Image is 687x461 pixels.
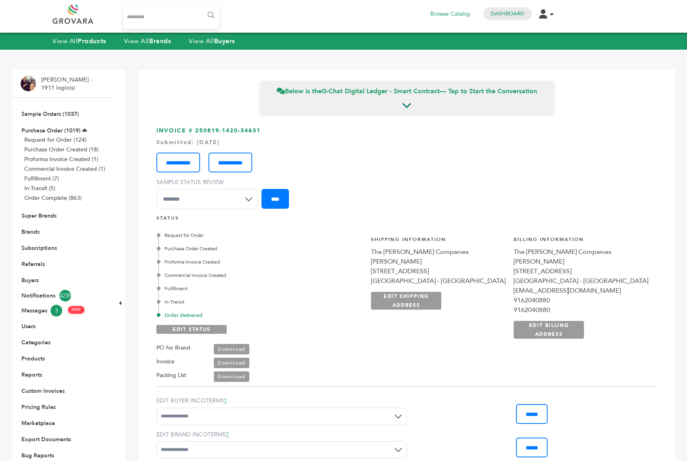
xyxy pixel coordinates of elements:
[156,357,175,367] label: Invoice
[68,306,84,314] span: NEW
[224,397,227,404] a: ?
[214,358,249,368] a: Download
[156,127,657,215] h3: INVOICE # 250819-1420-34631
[41,76,95,92] li: [PERSON_NAME] - 1911 login(s)
[158,245,332,252] div: Purchase Order Created
[51,305,62,316] span: 3
[21,244,57,252] a: Subscriptions
[78,37,106,46] strong: Products
[371,247,506,257] div: The [PERSON_NAME] Companies
[158,312,332,319] div: Order Delivered
[514,236,648,247] h4: Billing Information
[189,37,235,46] a: View AllBuyers
[371,276,506,286] div: [GEOGRAPHIC_DATA] - [GEOGRAPHIC_DATA]
[21,290,104,302] a: Notifications4239
[24,136,86,144] a: Request for Order (124)
[156,343,190,353] label: PO for Brand
[514,266,648,276] div: [STREET_ADDRESS]
[24,175,59,182] a: Fulfillment (7)
[158,298,332,306] div: In-Transit
[371,257,506,266] div: [PERSON_NAME]
[214,344,249,354] a: Download
[514,295,648,305] div: 9162040880
[156,325,227,334] a: EDIT STATUS
[514,305,648,315] div: 9162040880
[371,236,506,247] h4: Shipping Information
[53,37,106,46] a: View AllProducts
[21,371,42,379] a: Reports
[156,431,407,439] label: EDIT BRAND INCOTERMS
[491,10,525,17] a: Dashboard
[24,184,55,192] a: In-Transit (5)
[21,260,45,268] a: Referrals
[156,138,657,147] div: Submitted: [DATE]
[277,87,537,96] span: Below is the — Tap to Start the Conversation
[21,305,104,316] a: Messages3 NEW
[514,257,648,266] div: [PERSON_NAME]
[124,6,219,29] input: Search...
[21,339,51,346] a: Categories
[21,403,56,411] a: Pricing Rules
[214,37,235,46] strong: Buyers
[59,290,71,302] span: 4239
[158,232,332,239] div: Request for Order
[21,110,79,118] a: Sample Orders (1037)
[21,212,57,220] a: Super Brands
[156,371,186,380] label: Packing List
[226,431,229,438] a: ?
[514,321,584,339] a: EDIT BILLING ADDRESS
[322,87,440,96] strong: G-Chat Digital Ledger - Smart Contract
[158,258,332,266] div: Proforma Invoice Created
[371,266,506,276] div: [STREET_ADDRESS]
[214,371,249,382] a: Download
[24,146,99,153] a: Purchase Order Created (18)
[158,285,332,292] div: Fulfillment
[514,276,648,286] div: [GEOGRAPHIC_DATA] - [GEOGRAPHIC_DATA]
[514,247,648,257] div: The [PERSON_NAME] Companies
[24,155,98,163] a: Proforma Invoice Created (1)
[156,178,261,186] label: Sample Status Review
[371,292,441,310] a: EDIT SHIPPING ADDRESS
[156,215,657,226] h4: STATUS
[21,277,39,284] a: Buyers
[156,397,407,405] label: EDIT BUYER INCOTERMS
[21,436,71,443] a: Export Documents
[21,228,40,236] a: Brands
[24,194,82,202] a: Order Complete (863)
[21,323,36,330] a: Users
[21,355,45,363] a: Products
[21,387,65,395] a: Custom Invoices
[124,37,171,46] a: View AllBrands
[158,272,332,279] div: Commercial Invoice Created
[149,37,171,46] strong: Brands
[430,10,470,19] a: Browse Catalog
[21,419,55,427] a: Marketplace
[21,452,54,459] a: Bug Reports
[514,286,648,295] div: [EMAIL_ADDRESS][DOMAIN_NAME]
[24,165,105,173] a: Commercial Invoice Created (1)
[21,127,80,134] a: Purchase Order (1019)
